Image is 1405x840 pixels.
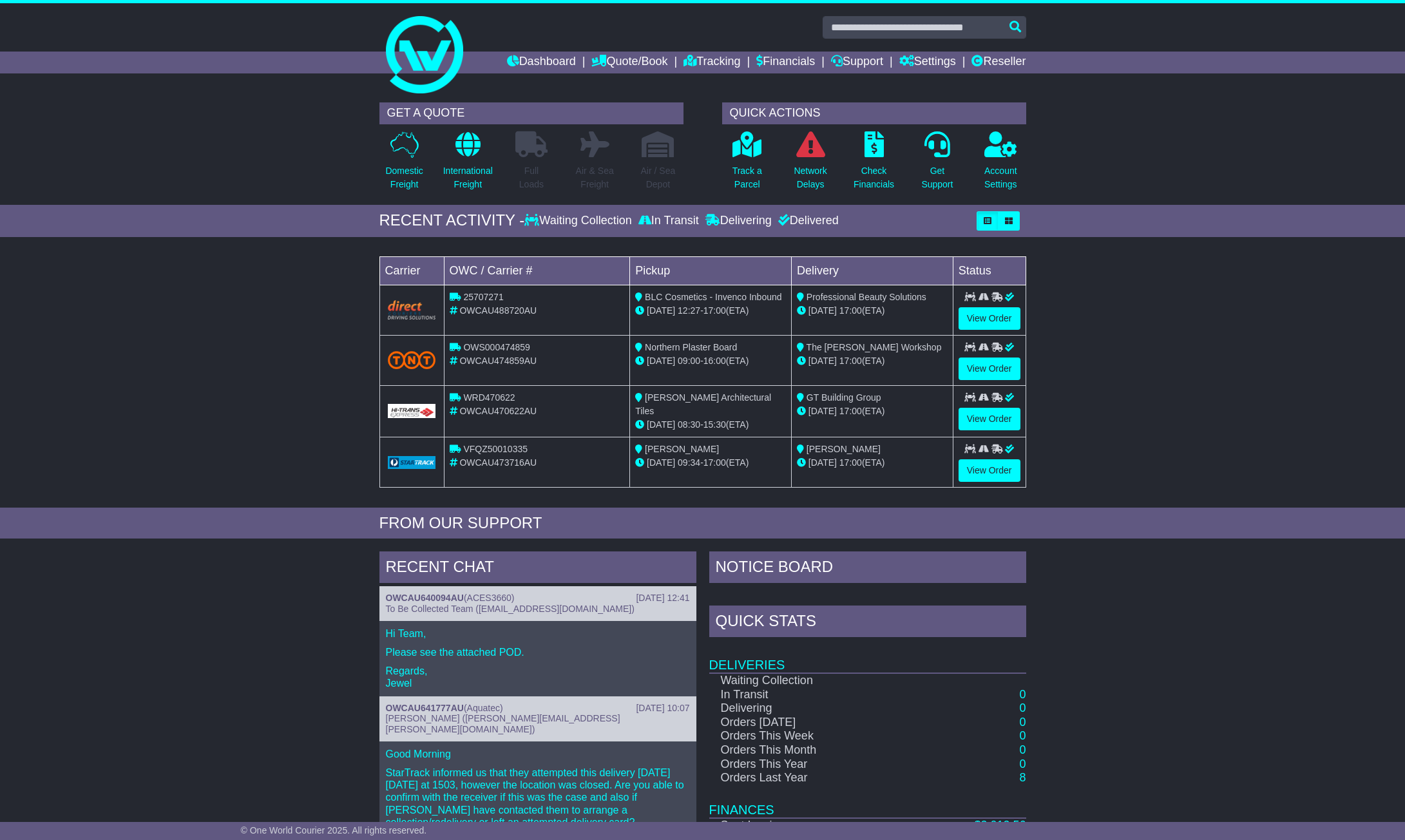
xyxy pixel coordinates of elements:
span: OWCAU474859AU [459,356,537,366]
a: InternationalFreight [443,131,493,198]
span: 15:30 [703,419,726,430]
a: View Order [959,459,1020,482]
span: Professional Beauty Solutions [807,292,926,302]
td: Orders Last Year [709,771,901,785]
div: RECENT CHAT [379,551,696,586]
div: FROM OUR SUPPORT [379,514,1026,533]
p: Network Delays [794,164,827,191]
a: Settings [899,52,956,73]
div: (ETA) [797,456,948,470]
span: 25707271 [463,292,503,302]
span: [DATE] [647,419,675,430]
span: [DATE] [808,406,837,416]
span: [DATE] [808,457,837,468]
div: QUICK ACTIONS [722,102,1026,124]
span: 17:00 [839,457,862,468]
a: 8 [1019,771,1026,784]
div: GET A QUOTE [379,102,683,124]
span: 17:00 [839,406,862,416]
a: OWCAU640094AU [386,593,464,603]
td: In Transit [709,688,901,702]
span: OWCAU470622AU [459,406,537,416]
div: Delivered [775,214,839,228]
a: Tracking [683,52,740,73]
span: [DATE] [647,457,675,468]
p: International Freight [443,164,493,191]
td: Orders [DATE] [709,716,901,730]
span: [DATE] [647,356,675,366]
td: Deliveries [709,640,1026,673]
div: NOTICE BOARD [709,551,1026,586]
span: VFQZ50010335 [463,444,528,454]
td: Orders This Month [709,743,901,758]
img: TNT_Domestic.png [388,351,436,368]
td: Delivery [791,256,953,285]
p: Regards, Jewel [386,665,690,689]
td: Carrier [379,256,444,285]
a: Support [831,52,883,73]
span: 17:00 [839,356,862,366]
div: ( ) [386,593,690,604]
a: Reseller [971,52,1026,73]
div: In Transit [635,214,702,228]
span: OWS000474859 [463,342,530,352]
p: Domestic Freight [385,164,423,191]
span: [DATE] [808,305,837,316]
a: 0 [1019,702,1026,714]
a: CheckFinancials [853,131,895,198]
div: [DATE] 10:07 [636,703,689,714]
div: Delivering [702,214,775,228]
span: OWCAU488720AU [459,305,537,316]
span: Northern Plaster Board [645,342,737,352]
a: Track aParcel [732,131,763,198]
img: Direct.png [388,300,436,320]
a: View Order [959,358,1020,380]
div: Waiting Collection [524,214,635,228]
span: OWCAU473716AU [459,457,537,468]
span: 17:00 [703,305,726,316]
div: - (ETA) [635,456,786,470]
a: Quote/Book [591,52,667,73]
span: [PERSON_NAME] ([PERSON_NAME][EMAIL_ADDRESS][PERSON_NAME][DOMAIN_NAME]) [386,713,620,734]
div: ( ) [386,703,690,714]
div: - (ETA) [635,304,786,318]
a: DomesticFreight [385,131,423,198]
td: Waiting Collection [709,673,901,688]
a: NetworkDelays [793,131,827,198]
a: OWCAU641777AU [386,703,464,713]
a: Financials [756,52,815,73]
span: [DATE] [647,305,675,316]
p: StarTrack informed us that they attempted this delivery [DATE][DATE] at 1503, however the locatio... [386,767,690,828]
span: 3,013.56 [980,819,1026,832]
span: © One World Courier 2025. All rights reserved. [241,825,427,835]
td: Pickup [630,256,792,285]
a: 0 [1019,688,1026,701]
span: To Be Collected Team ([EMAIL_ADDRESS][DOMAIN_NAME]) [386,604,635,614]
div: (ETA) [797,304,948,318]
p: Hi Team, [386,627,690,640]
span: [PERSON_NAME] [645,444,719,454]
span: WRD470622 [463,392,515,403]
p: Air / Sea Depot [641,164,676,191]
p: Please see the attached POD. [386,646,690,658]
span: BLC Cosmetics - Invenco Inbound [645,292,781,302]
p: Get Support [921,164,953,191]
a: 0 [1019,716,1026,729]
a: View Order [959,307,1020,330]
a: 0 [1019,758,1026,770]
td: Sent Invoices [709,818,901,833]
span: 17:00 [703,457,726,468]
span: 16:00 [703,356,726,366]
td: Orders This Week [709,729,901,743]
a: AccountSettings [984,131,1018,198]
td: OWC / Carrier # [444,256,630,285]
span: 17:00 [839,305,862,316]
div: RECENT ACTIVITY - [379,211,525,230]
td: Finances [709,785,1026,818]
div: (ETA) [797,405,948,418]
div: (ETA) [797,354,948,368]
div: Quick Stats [709,606,1026,640]
a: 0 [1019,729,1026,742]
a: 0 [1019,743,1026,756]
span: ACES3660 [467,593,511,603]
